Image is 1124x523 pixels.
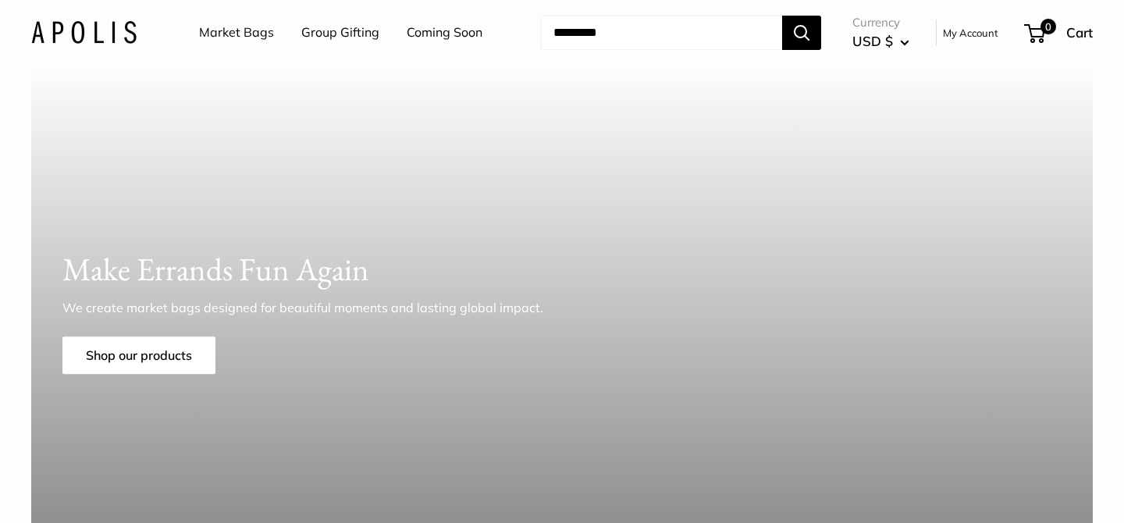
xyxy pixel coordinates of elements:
input: Search... [541,16,782,50]
a: 0 Cart [1026,20,1093,45]
span: 0 [1040,19,1056,34]
a: Shop our products [62,336,215,374]
p: We create market bags designed for beautiful moments and lasting global impact. [62,298,570,317]
span: Cart [1066,24,1093,41]
button: Search [782,16,821,50]
img: Apolis [31,21,137,44]
a: Coming Soon [407,21,482,44]
h1: Make Errands Fun Again [62,247,1062,293]
a: My Account [943,23,998,42]
button: USD $ [852,29,909,54]
a: Group Gifting [301,21,379,44]
a: Market Bags [199,21,274,44]
span: USD $ [852,33,893,49]
span: Currency [852,12,909,34]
